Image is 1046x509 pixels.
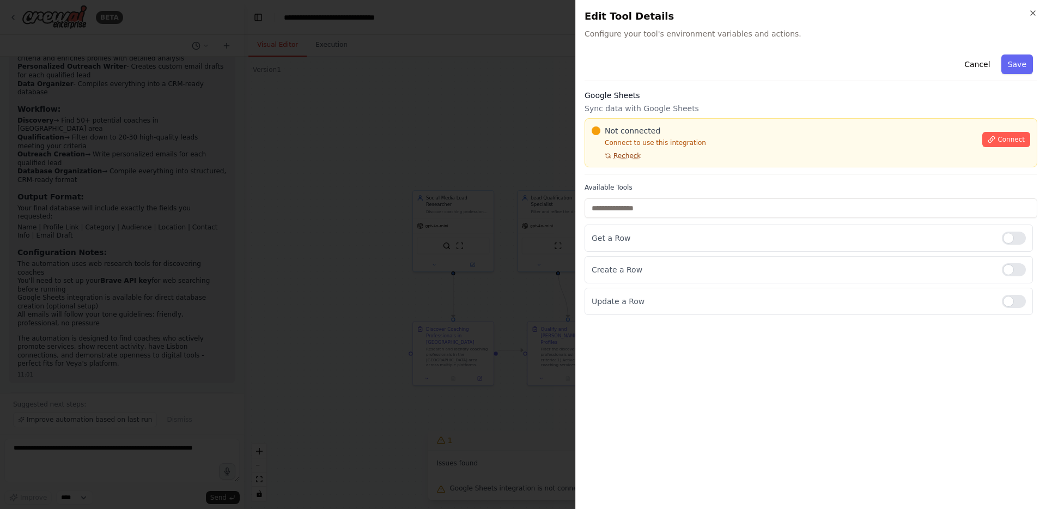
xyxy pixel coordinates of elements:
h2: Edit Tool Details [585,9,1037,24]
button: Recheck [592,152,641,160]
h3: Google Sheets [585,90,1037,101]
button: Save [1001,54,1033,74]
label: Available Tools [585,183,1037,192]
span: Configure your tool's environment variables and actions. [585,28,1037,39]
p: Create a Row [592,264,993,275]
p: Connect to use this integration [592,138,976,147]
span: Recheck [613,152,641,160]
p: Get a Row [592,233,993,244]
button: Cancel [958,54,996,74]
p: Update a Row [592,296,993,307]
button: Connect [982,132,1030,147]
span: Connect [998,135,1025,144]
span: Not connected [605,125,660,136]
p: Sync data with Google Sheets [585,103,1037,114]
